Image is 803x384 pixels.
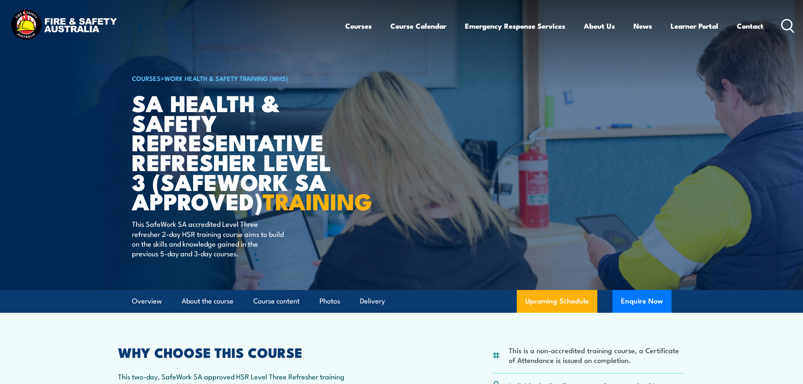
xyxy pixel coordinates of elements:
[517,290,597,313] a: Upcoming Schedule
[132,93,340,211] h1: SA Health & Safety Representative Refresher Level 3 (SafeWork SA Approved)
[465,15,565,37] a: Emergency Response Services
[132,290,162,312] a: Overview
[737,15,763,37] a: Contact
[320,290,340,312] a: Photos
[182,290,234,312] a: About the course
[253,290,300,312] a: Course content
[390,15,446,37] a: Course Calendar
[584,15,615,37] a: About Us
[671,15,718,37] a: Learner Portal
[132,73,161,83] a: COURSES
[164,73,288,83] a: Work Health & Safety Training (WHS)
[612,290,671,313] button: Enquire Now
[345,15,372,37] a: Courses
[509,345,685,365] li: This is a non-accredited training course, a Certificate of Attendance is issued on completion.
[634,15,652,37] a: News
[263,183,372,218] strong: TRAINING
[360,290,385,312] a: Delivery
[132,73,340,83] h6: >
[118,346,364,358] h2: WHY CHOOSE THIS COURSE
[132,219,286,258] p: This SafeWork SA accredited Level Three refresher 2-day HSR training course aims to build on the ...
